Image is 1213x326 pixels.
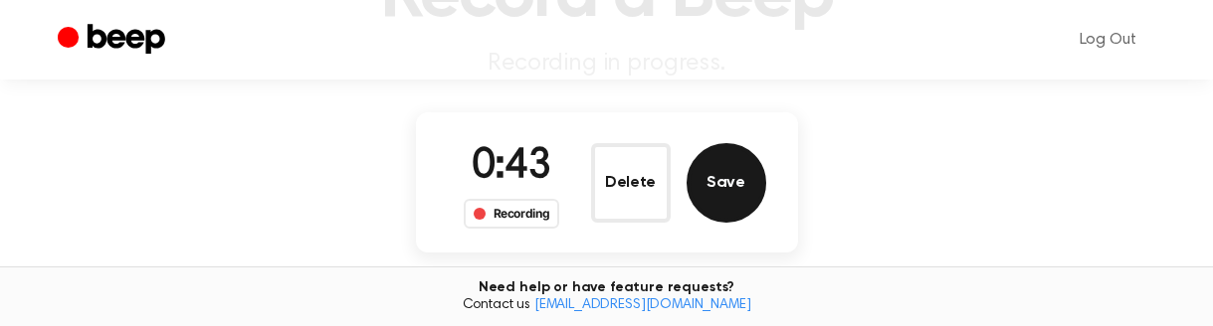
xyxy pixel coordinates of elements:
[472,146,551,188] span: 0:43
[58,21,170,60] a: Beep
[464,199,560,229] div: Recording
[534,298,751,312] a: [EMAIL_ADDRESS][DOMAIN_NAME]
[687,143,766,223] button: Save Audio Record
[1060,16,1156,64] a: Log Out
[591,143,671,223] button: Delete Audio Record
[12,297,1201,315] span: Contact us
